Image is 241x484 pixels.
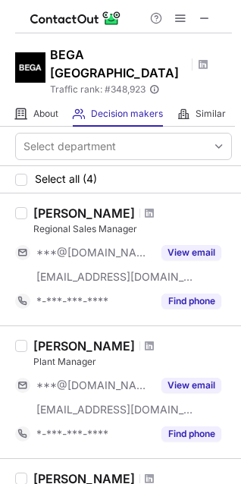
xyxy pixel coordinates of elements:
[33,338,135,354] div: [PERSON_NAME]
[91,108,163,120] span: Decision makers
[50,46,186,82] h1: BEGA [GEOGRAPHIC_DATA]
[161,294,221,309] button: Reveal Button
[36,246,152,259] span: ***@[DOMAIN_NAME]
[50,84,146,95] span: Traffic rank: # 348,923
[36,403,194,416] span: [EMAIL_ADDRESS][DOMAIN_NAME]
[33,108,58,120] span: About
[33,355,232,369] div: Plant Manager
[36,379,152,392] span: ***@[DOMAIN_NAME]
[30,9,121,27] img: ContactOut v5.3.10
[36,270,194,284] span: [EMAIL_ADDRESS][DOMAIN_NAME]
[33,206,135,221] div: [PERSON_NAME]
[35,173,97,185] span: Select all (4)
[23,139,116,154] div: Select department
[196,108,226,120] span: Similar
[161,378,221,393] button: Reveal Button
[33,222,232,236] div: Regional Sales Manager
[161,245,221,260] button: Reveal Button
[161,426,221,442] button: Reveal Button
[15,52,45,83] img: 6508bd8985a73fa78fcd103a4bcc51d8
